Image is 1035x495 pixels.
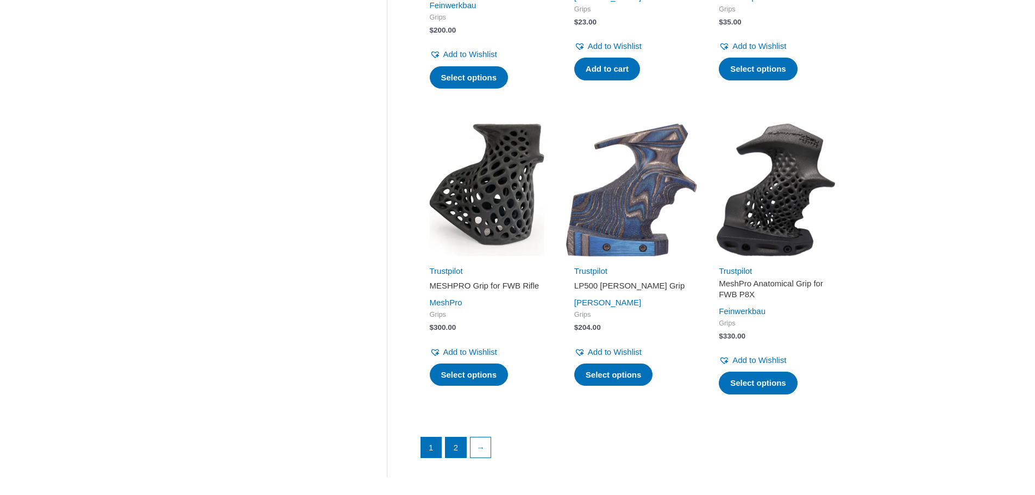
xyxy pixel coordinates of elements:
[430,364,509,386] a: Select options for “MESHPRO Grip for FWB Rifle”
[732,355,786,365] span: Add to Wishlist
[709,123,843,256] img: MeshPro Anatomical Grip for FWB P8X
[719,58,798,80] a: Select options for “SMARTGRIP Color Plugs”
[574,18,597,26] bdi: 23.00
[574,298,641,307] a: [PERSON_NAME]
[430,323,434,331] span: $
[574,5,688,14] span: Grips
[719,278,833,304] a: MeshPro Anatomical Grip for FWB P8X
[719,266,752,275] a: Trustpilot
[443,49,497,59] span: Add to Wishlist
[430,1,476,10] a: Feinwerkbau
[719,319,833,328] span: Grips
[719,5,833,14] span: Grips
[719,18,723,26] span: $
[719,306,766,316] a: Feinwerkbau
[443,347,497,356] span: Add to Wishlist
[420,123,554,256] img: MESHPRO Grip for FWB Rifle
[574,364,653,386] a: Select options for “LP500 Blue Angel Grip”
[719,39,786,54] a: Add to Wishlist
[430,310,544,319] span: Grips
[430,26,456,34] bdi: 200.00
[574,344,642,360] a: Add to Wishlist
[719,278,833,299] h2: MeshPro Anatomical Grip for FWB P8X
[588,347,642,356] span: Add to Wishlist
[574,266,607,275] a: Trustpilot
[430,298,462,307] a: MeshPro
[430,266,463,275] a: Trustpilot
[719,353,786,368] a: Add to Wishlist
[564,123,698,256] img: LP500 Blue Angel Grip
[588,41,642,51] span: Add to Wishlist
[420,437,843,464] nav: Product Pagination
[719,332,745,340] bdi: 330.00
[430,280,544,291] h2: MESHPRO Grip for FWB Rifle
[430,66,509,89] a: Select options for “FWB Anatomical Grip for 900 AND 2800”
[719,18,741,26] bdi: 35.00
[574,310,688,319] span: Grips
[574,39,642,54] a: Add to Wishlist
[574,323,601,331] bdi: 204.00
[430,26,434,34] span: $
[574,18,579,26] span: $
[430,13,544,22] span: Grips
[732,41,786,51] span: Add to Wishlist
[430,280,544,295] a: MESHPRO Grip for FWB Rifle
[719,332,723,340] span: $
[719,372,798,394] a: Select options for “MeshPro Anatomical Grip for FWB P8X”
[471,437,491,458] a: →
[430,323,456,331] bdi: 300.00
[574,280,688,295] a: LP500 [PERSON_NAME] Grip
[430,47,497,62] a: Add to Wishlist
[574,280,688,291] h2: LP500 [PERSON_NAME] Grip
[446,437,466,458] a: Page 2
[574,58,640,80] a: Add to cart: “3D Joint for Walther Grip”
[574,323,579,331] span: $
[430,344,497,360] a: Add to Wishlist
[421,437,442,458] span: Page 1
